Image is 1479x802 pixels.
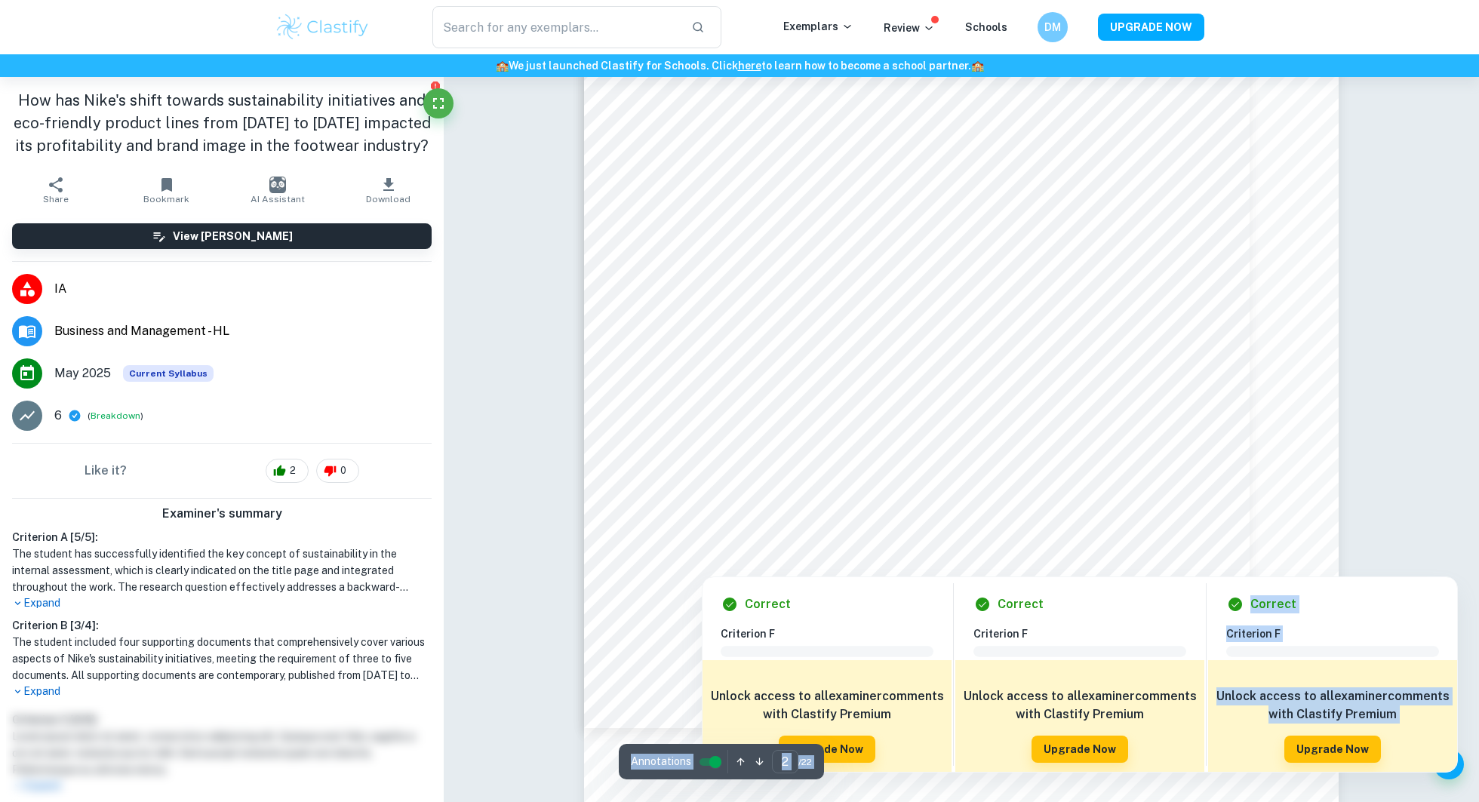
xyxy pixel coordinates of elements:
[12,223,432,249] button: View [PERSON_NAME]
[43,194,69,204] span: Share
[798,755,812,769] span: / 22
[429,80,441,91] button: Report issue
[998,595,1044,613] h6: Correct
[54,280,432,298] span: IA
[965,21,1007,33] a: Schools
[1098,14,1204,41] button: UPGRADE NOW
[432,6,679,48] input: Search for any exemplars...
[3,57,1476,74] h6: We just launched Clastify for Schools. Click to learn how to become a school partner.
[173,228,293,244] h6: View [PERSON_NAME]
[738,60,761,72] a: here
[721,625,946,642] h6: Criterion F
[316,459,359,483] div: 0
[143,194,189,204] span: Bookmark
[88,409,143,423] span: ( )
[111,169,222,211] button: Bookmark
[281,463,304,478] span: 2
[12,634,432,684] h1: The student included four supporting documents that comprehensively cover various aspects of Nike...
[6,505,438,523] h6: Examiner's summary
[222,169,333,211] button: AI Assistant
[123,365,214,382] span: Current Syllabus
[779,736,875,763] button: Upgrade Now
[54,364,111,383] span: May 2025
[123,365,214,382] div: This exemplar is based on the current syllabus. Feel free to refer to it for inspiration/ideas wh...
[973,625,1198,642] h6: Criterion F
[963,687,1197,724] h6: Unlock access to all examiner comments with Clastify Premium
[91,409,140,423] button: Breakdown
[1226,625,1451,642] h6: Criterion F
[333,169,444,211] button: Download
[1284,736,1381,763] button: Upgrade Now
[54,407,62,425] p: 6
[710,687,944,724] h6: Unlock access to all examiner comments with Clastify Premium
[1038,12,1068,42] button: DM
[366,194,410,204] span: Download
[12,89,432,157] h1: How has Nike's shift towards sustainability initiatives and eco-friendly product lines from [DATE...
[631,754,691,770] span: Annotations
[971,60,984,72] span: 🏫
[1044,19,1062,35] h6: DM
[12,617,432,634] h6: Criterion B [ 3 / 4 ]:
[12,545,432,595] h1: The student has successfully identified the key concept of sustainability in the internal assessm...
[332,463,355,478] span: 0
[783,18,853,35] p: Exemplars
[1216,687,1450,724] h6: Unlock access to all examiner comments with Clastify Premium
[1032,736,1128,763] button: Upgrade Now
[423,88,454,118] button: Fullscreen
[85,462,127,480] h6: Like it?
[251,194,305,204] span: AI Assistant
[496,60,509,72] span: 🏫
[884,20,935,36] p: Review
[54,322,432,340] span: Business and Management - HL
[266,459,309,483] div: 2
[275,12,371,42] img: Clastify logo
[12,529,432,545] h6: Criterion A [ 5 / 5 ]:
[745,595,791,613] h6: Correct
[269,177,286,193] img: AI Assistant
[12,595,432,611] p: Expand
[12,684,432,699] p: Expand
[1250,595,1296,613] h6: Correct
